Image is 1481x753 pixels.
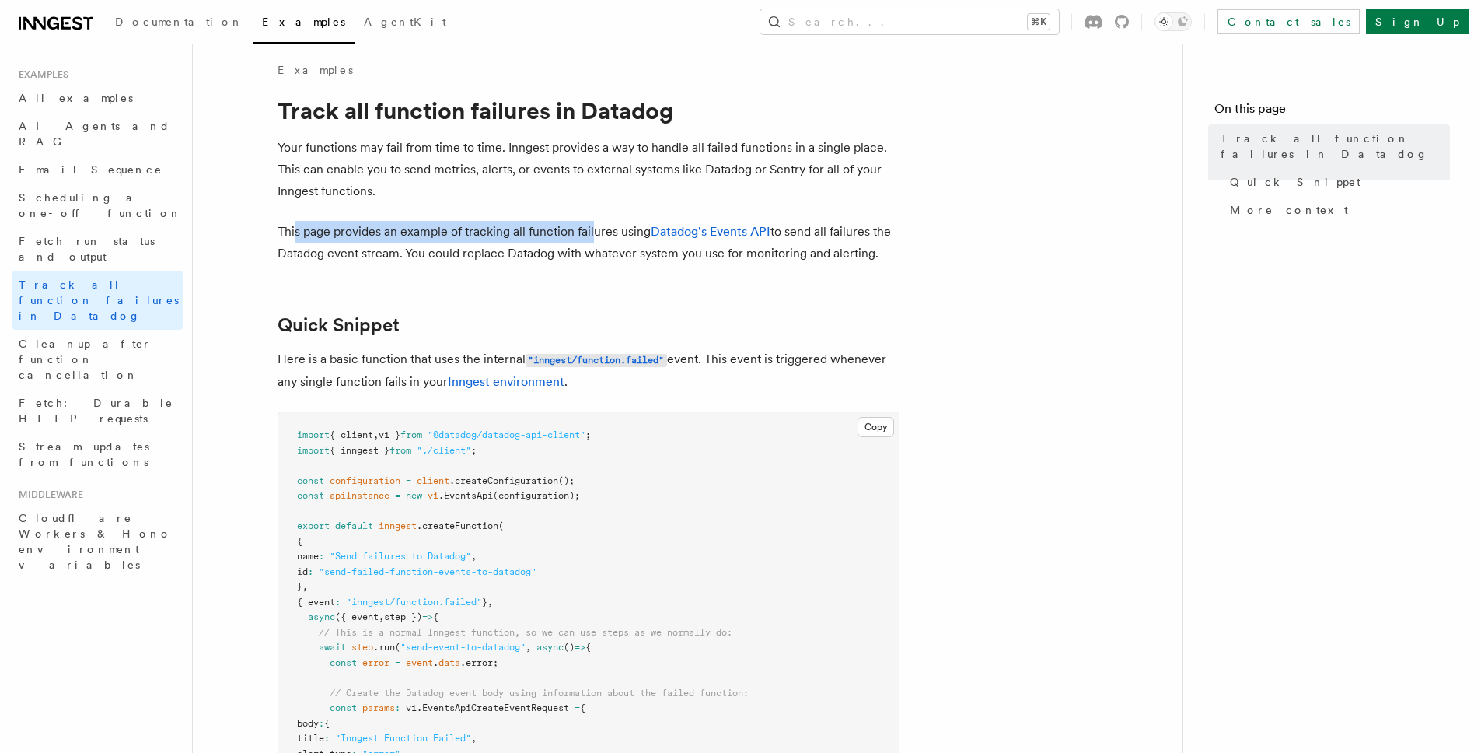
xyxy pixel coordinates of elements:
[526,642,531,653] span: ,
[379,520,417,531] span: inngest
[335,520,373,531] span: default
[12,433,183,476] a: Stream updates from functions
[12,112,183,156] a: AI Agents and RAG
[12,156,183,184] a: Email Sequence
[297,490,324,501] span: const
[330,429,373,440] span: { client
[278,348,899,393] p: Here is a basic function that uses the internal event. This event is triggered whenever any singl...
[319,718,324,729] span: :
[19,120,170,148] span: AI Agents and RAG
[330,445,389,456] span: { inngest }
[760,9,1059,34] button: Search...⌘K
[433,657,438,668] span: .
[1221,131,1450,162] span: Track all function failures in Datadog
[373,642,395,653] span: .run
[351,642,373,653] span: step
[330,702,357,713] span: const
[1028,14,1050,30] kbd: ⌘K
[297,566,308,577] span: id
[12,68,68,81] span: Examples
[19,512,172,571] span: Cloudflare Workers & Hono environment variables
[417,445,471,456] span: "./client"
[330,551,471,562] span: "Send failures to Datadog"
[12,489,83,501] span: Middleware
[428,490,438,501] span: v1
[498,520,504,531] span: (
[297,429,330,440] span: import
[364,16,446,28] span: AgentKit
[12,227,183,271] a: Fetch run status and output
[278,62,353,78] a: Examples
[1217,9,1360,34] a: Contact sales
[379,611,384,622] span: ,
[319,627,732,638] span: // This is a normal Inngest function, so we can use steps as we normally do:
[19,191,182,219] span: Scheduling a one-off function
[438,657,460,668] span: data
[262,16,345,28] span: Examples
[319,551,324,562] span: :
[362,702,395,713] span: params
[395,657,400,668] span: =
[1214,124,1450,168] a: Track all function failures in Datadog
[1230,202,1348,218] span: More context
[297,475,324,486] span: const
[422,702,569,713] span: EventsApiCreateEventRequest
[253,5,355,44] a: Examples
[471,551,477,562] span: ,
[449,475,558,486] span: .createConfiguration
[297,581,302,592] span: }
[395,642,400,653] span: (
[297,536,302,547] span: {
[395,490,400,501] span: =
[308,566,313,577] span: :
[575,702,580,713] span: =
[278,221,899,264] p: This page provides an example of tracking all function failures using to send all failures the Da...
[19,92,133,104] span: All examples
[319,642,346,653] span: await
[471,445,477,456] span: ;
[330,688,749,699] span: // Create the Datadog event body using information about the failed function:
[471,733,477,744] span: ,
[536,642,564,653] span: async
[355,5,456,42] a: AgentKit
[335,733,471,744] span: "Inngest Function Failed"
[558,475,575,486] span: ();
[406,702,417,713] span: v1
[19,235,155,263] span: Fetch run status and output
[422,611,433,622] span: =>
[487,597,493,608] span: ,
[324,718,330,729] span: {
[417,520,498,531] span: .createFunction
[433,611,438,622] span: {
[19,278,179,322] span: Track all function failures in Datadog
[575,642,585,653] span: =>
[12,84,183,112] a: All examples
[302,581,308,592] span: ,
[1214,100,1450,124] h4: On this page
[389,445,411,456] span: from
[406,475,411,486] span: =
[460,657,498,668] span: .error;
[362,657,389,668] span: error
[417,702,422,713] span: .
[400,642,526,653] span: "send-event-to-datadog"
[400,429,422,440] span: from
[115,16,243,28] span: Documentation
[448,374,564,389] a: Inngest environment
[858,417,894,437] button: Copy
[395,702,400,713] span: :
[297,445,330,456] span: import
[373,429,379,440] span: ,
[1230,174,1360,190] span: Quick Snippet
[1224,196,1450,224] a: More context
[438,490,493,501] span: .EventsApi
[19,338,152,381] span: Cleanup after function cancellation
[12,184,183,227] a: Scheduling a one-off function
[379,429,400,440] span: v1 }
[278,314,400,336] a: Quick Snippet
[330,490,389,501] span: apiInstance
[346,597,482,608] span: "inngest/function.failed"
[384,611,422,622] span: step })
[526,352,667,366] a: "inngest/function.failed"
[330,657,357,668] span: const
